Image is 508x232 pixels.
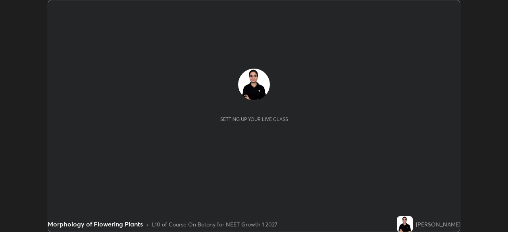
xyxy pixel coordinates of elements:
div: Setting up your live class [220,116,288,122]
div: L10 of Course On Botany for NEET Growth 1 2027 [152,220,277,228]
img: 8c6379e1b3274b498d976b6da3d54be2.jpg [397,216,413,232]
div: [PERSON_NAME] [416,220,460,228]
div: • [146,220,149,228]
img: 8c6379e1b3274b498d976b6da3d54be2.jpg [238,69,270,100]
div: Morphology of Flowering Plants [48,219,143,229]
